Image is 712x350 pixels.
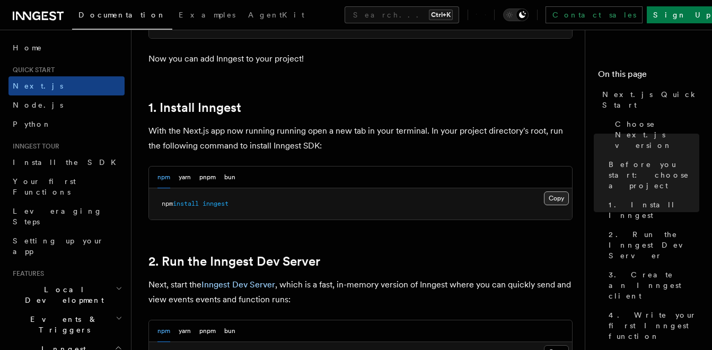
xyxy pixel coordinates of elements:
a: Choose Next.js version [611,115,699,155]
span: Node.js [13,101,63,109]
button: pnpm [199,320,216,342]
a: Leveraging Steps [8,202,125,231]
a: 2. Run the Inngest Dev Server [148,254,320,269]
p: With the Next.js app now running running open a new tab in your terminal. In your project directo... [148,124,573,153]
a: Your first Functions [8,172,125,202]
span: Next.js [13,82,63,90]
span: inngest [203,200,228,207]
span: Your first Functions [13,177,76,196]
a: Next.js [8,76,125,95]
button: npm [157,167,170,188]
span: 1. Install Inngest [609,199,699,221]
a: Python [8,115,125,134]
button: pnpm [199,167,216,188]
span: install [173,200,199,207]
a: 1. Install Inngest [604,195,699,225]
a: AgentKit [242,3,311,29]
span: Documentation [78,11,166,19]
button: yarn [179,167,191,188]
button: Search...Ctrl+K [345,6,459,23]
button: bun [224,167,235,188]
a: Install the SDK [8,153,125,172]
a: Contact sales [546,6,643,23]
a: Home [8,38,125,57]
a: 4. Write your first Inngest function [604,305,699,346]
a: 1. Install Inngest [148,100,241,115]
h4: On this page [598,68,699,85]
a: Next.js Quick Start [598,85,699,115]
button: Toggle dark mode [503,8,529,21]
span: Quick start [8,66,55,74]
kbd: Ctrl+K [429,10,453,20]
span: 2. Run the Inngest Dev Server [609,229,699,261]
span: Events & Triggers [8,314,116,335]
span: Next.js Quick Start [602,89,699,110]
a: Documentation [72,3,172,30]
button: yarn [179,320,191,342]
span: Inngest tour [8,142,59,151]
a: 3. Create an Inngest client [604,265,699,305]
button: Local Development [8,280,125,310]
p: Now you can add Inngest to your project! [148,51,573,66]
a: 2. Run the Inngest Dev Server [604,225,699,265]
span: Setting up your app [13,237,104,256]
span: 3. Create an Inngest client [609,269,699,301]
span: AgentKit [248,11,304,19]
span: Before you start: choose a project [609,159,699,191]
span: Home [13,42,42,53]
button: npm [157,320,170,342]
button: bun [224,320,235,342]
p: Next, start the , which is a fast, in-memory version of Inngest where you can quickly send and vi... [148,277,573,307]
span: Local Development [8,284,116,305]
span: 4. Write your first Inngest function [609,310,699,342]
a: Node.js [8,95,125,115]
span: Features [8,269,44,278]
a: Before you start: choose a project [604,155,699,195]
span: Choose Next.js version [615,119,699,151]
span: Leveraging Steps [13,207,102,226]
button: Copy [544,191,569,205]
a: Inngest Dev Server [201,279,275,290]
span: Install the SDK [13,158,122,167]
span: Examples [179,11,235,19]
a: Setting up your app [8,231,125,261]
a: Examples [172,3,242,29]
span: Python [13,120,51,128]
button: Events & Triggers [8,310,125,339]
span: npm [162,200,173,207]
